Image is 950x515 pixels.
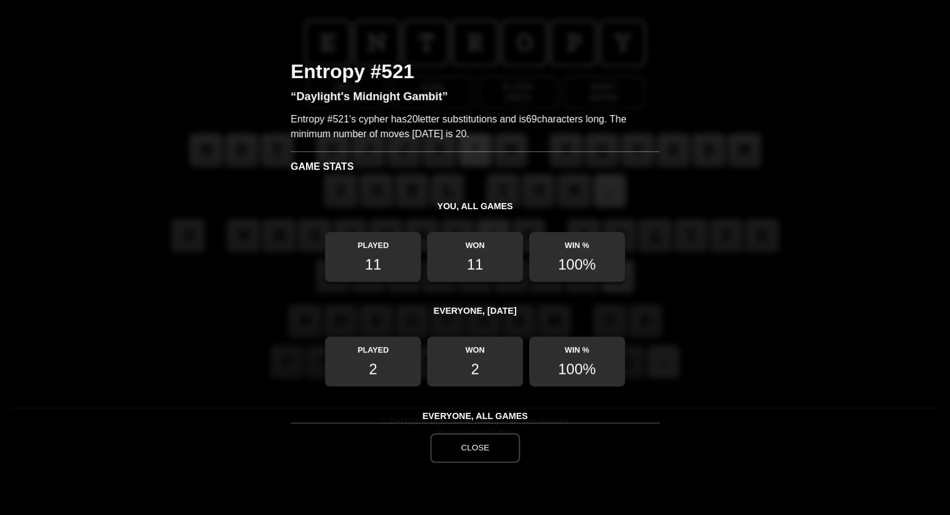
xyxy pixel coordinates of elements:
[427,250,523,282] span: 11
[325,337,421,354] h5: Played
[291,401,659,427] h4: Everyone, all games
[427,354,523,386] span: 2
[291,62,659,91] h2: Entropy #521
[291,91,659,112] h3: “Daylight's Midnight Gambit”
[427,337,523,354] h5: Won
[526,114,537,124] span: 69
[325,250,421,282] span: 11
[529,337,625,354] h5: Win %
[291,297,659,322] h4: Everyone, [DATE]
[291,191,659,217] h4: You, all games
[325,354,421,386] span: 2
[407,114,418,124] span: 20
[291,112,659,151] p: Entropy #521's cypher has letter substitutions and is characters long. The minimum number of move...
[529,250,625,282] span: 100%
[291,151,659,182] h3: Game Stats
[427,232,523,250] h5: Won
[529,354,625,386] span: 100%
[430,433,520,463] button: Close
[325,232,421,250] h5: Played
[529,232,625,250] h5: Win %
